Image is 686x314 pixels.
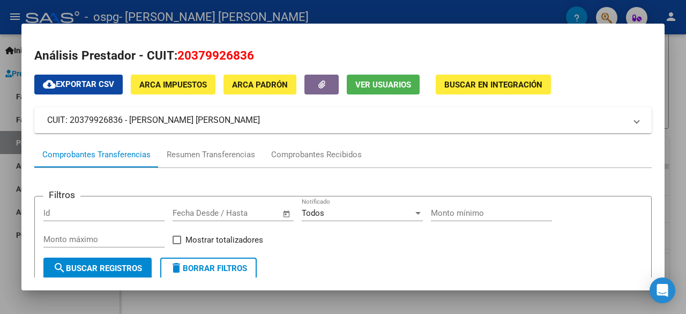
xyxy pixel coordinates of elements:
div: Resumen Transferencias [167,149,255,161]
span: Buscar Registros [53,264,142,273]
span: 20379926836 [177,48,254,62]
h2: Análisis Prestador - CUIT: [34,47,652,65]
mat-icon: search [53,261,66,274]
mat-expansion-panel-header: CUIT: 20379926836 - [PERSON_NAME] [PERSON_NAME] [34,107,652,133]
span: Mostrar totalizadores [185,233,263,246]
span: Buscar en Integración [444,80,542,90]
span: Ver Usuarios [355,80,411,90]
button: ARCA Impuestos [131,75,215,94]
mat-panel-title: CUIT: 20379926836 - [PERSON_NAME] [PERSON_NAME] [47,114,626,127]
button: Buscar en Integración [436,75,551,94]
mat-icon: delete [170,261,183,274]
div: Open Intercom Messenger [650,278,675,303]
span: ARCA Impuestos [139,80,207,90]
h3: Filtros [43,188,80,202]
input: Fecha inicio [173,208,216,218]
span: Todos [302,208,324,218]
mat-icon: cloud_download [43,78,56,91]
button: Open calendar [281,208,293,220]
button: ARCA Padrón [223,75,296,94]
span: Borrar Filtros [170,264,247,273]
span: ARCA Padrón [232,80,288,90]
button: Ver Usuarios [347,75,420,94]
span: Exportar CSV [43,79,114,89]
button: Borrar Filtros [160,258,257,279]
div: Comprobantes Recibidos [271,149,362,161]
input: Fecha fin [226,208,278,218]
button: Exportar CSV [34,75,123,94]
div: Comprobantes Transferencias [42,149,151,161]
button: Buscar Registros [43,258,152,279]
